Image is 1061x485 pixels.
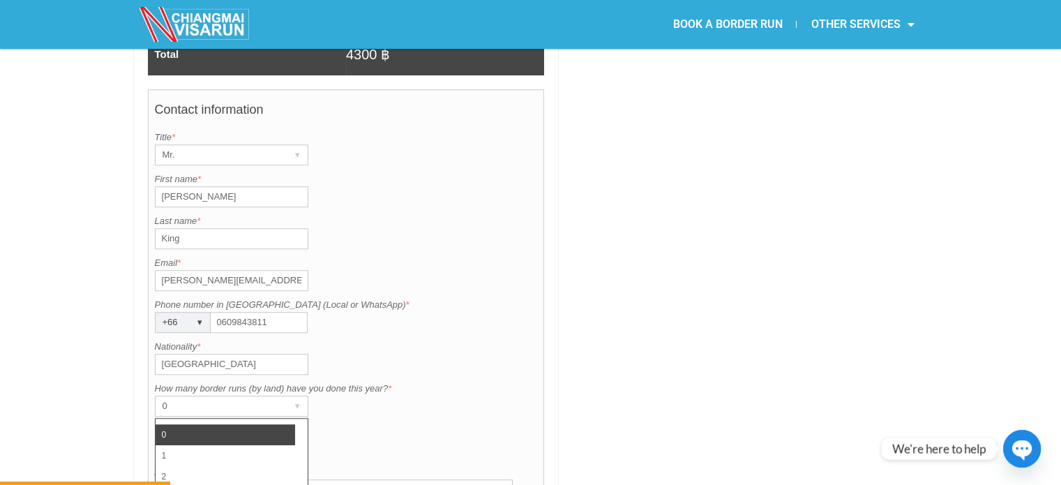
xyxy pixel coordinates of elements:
nav: Menu [530,8,928,40]
label: Pick me up at: [155,424,538,438]
li: 0 [156,424,295,445]
a: OTHER SERVICES [797,8,928,40]
div: 0 [156,396,281,416]
div: Mr. [156,145,281,165]
div: ▾ [190,313,210,332]
div: +66 [156,313,183,332]
div: ▾ [288,396,308,416]
label: Additional request if any [155,465,538,479]
label: Nationality [155,340,538,354]
label: Email [155,256,538,270]
h4: Contact information [155,96,538,130]
a: BOOK A BORDER RUN [659,8,796,40]
label: Last name [155,214,538,228]
div: ▾ [288,145,308,165]
label: How many border runs (by land) have you done this year? [155,382,538,396]
td: 4300 ฿ [346,33,544,75]
label: First name [155,172,538,186]
td: Total [148,33,346,75]
li: 1 [156,445,295,466]
label: Title [155,130,538,144]
label: Phone number in [GEOGRAPHIC_DATA] (Local or WhatsApp) [155,298,538,312]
